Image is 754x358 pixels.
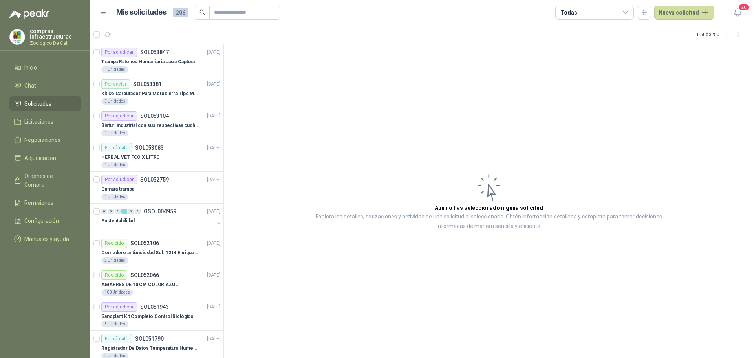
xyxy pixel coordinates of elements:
[9,96,81,111] a: Solicitudes
[101,162,128,168] div: 1 Unidades
[101,175,137,184] div: Por adjudicar
[696,28,745,41] div: 1 - 50 de 250
[9,114,81,129] a: Licitaciones
[173,8,188,17] span: 206
[144,209,176,214] p: GSOL004959
[101,321,128,327] div: 3 Unidades
[738,4,749,11] span: 20
[101,313,194,320] p: Sanoplant Kit Completo Control Biológico
[90,235,223,267] a: RecibidoSOL052106[DATE] Comedero antiansiedad Sol. 1214 Enriquecimiento2 Unidades
[207,240,220,247] p: [DATE]
[108,209,114,214] div: 0
[30,28,81,39] p: compras infraestructuras
[101,281,178,288] p: AMARRES DE 10 CM COLOR AZUL
[24,172,73,189] span: Órdenes de Compra
[207,303,220,311] p: [DATE]
[140,50,169,55] p: SOL053847
[101,302,137,312] div: Por adjudicar
[101,58,195,66] p: Trampa Ratones Humanitaria Jaula Captura
[140,113,169,119] p: SOL053104
[101,143,132,152] div: En tránsito
[90,108,223,140] a: Por adjudicarSOL053104[DATE] Bisturi industrial con sus respectivas cuchillas segun muestra1 Unid...
[24,136,60,144] span: Negociaciones
[133,81,162,87] p: SOL053381
[121,209,127,214] div: 1
[101,154,160,161] p: HERBAL VET FCO X LITRO
[90,299,223,331] a: Por adjudicarSOL051943[DATE] Sanoplant Kit Completo Control Biológico3 Unidades
[101,48,137,57] div: Por adjudicar
[435,204,543,212] h3: Aún no has seleccionado niguna solicitud
[116,7,167,18] h1: Mis solicitudes
[9,78,81,93] a: Chat
[90,172,223,204] a: Por adjudicarSOL052759[DATE] Cámara trampa1 Unidades
[101,66,128,73] div: 1 Unidades
[101,185,134,193] p: Cámara trampa
[101,239,127,248] div: Recibido
[24,235,69,243] span: Manuales y ayuda
[9,231,81,246] a: Manuales y ayuda
[135,336,164,341] p: SOL051790
[101,122,199,129] p: Bisturi industrial con sus respectivas cuchillas segun muestra
[101,209,107,214] div: 0
[9,132,81,147] a: Negociaciones
[654,6,714,20] button: Nueva solicitud
[135,209,141,214] div: 0
[128,209,134,214] div: 0
[101,90,199,97] p: Kit De Carburador Para Motosierra Tipo M250 - Zama
[30,41,81,46] p: Zoologico De Cali
[207,208,220,215] p: [DATE]
[9,9,49,19] img: Logo peakr
[130,272,159,278] p: SOL052066
[101,98,128,105] div: 3 Unidades
[140,177,169,182] p: SOL052759
[130,241,159,246] p: SOL052106
[24,99,51,108] span: Solicitudes
[207,49,220,56] p: [DATE]
[90,140,223,172] a: En tránsitoSOL053083[DATE] HERBAL VET FCO X LITRO1 Unidades
[24,63,37,72] span: Inicio
[140,304,169,310] p: SOL051943
[101,207,222,232] a: 0 0 0 1 0 0 GSOL004959[DATE] Sustentabilidad
[207,81,220,88] p: [DATE]
[24,198,53,207] span: Remisiones
[101,334,132,343] div: En tránsito
[101,257,128,264] div: 2 Unidades
[135,145,164,151] p: SOL053083
[207,335,220,343] p: [DATE]
[10,29,25,44] img: Company Logo
[207,176,220,184] p: [DATE]
[207,112,220,120] p: [DATE]
[101,270,127,280] div: Recibido
[9,213,81,228] a: Configuración
[101,289,133,296] div: 100 Unidades
[90,76,223,108] a: Por enviarSOL053381[DATE] Kit De Carburador Para Motosierra Tipo M250 - Zama3 Unidades
[101,345,199,352] p: Registrador De Datos Temperatura Humedad Usb 32.000 Registro
[9,151,81,165] a: Adjudicación
[101,79,130,89] div: Por enviar
[302,212,675,231] p: Explora los detalles, cotizaciones y actividad de una solicitud al seleccionarla. Obtén informaci...
[207,144,220,152] p: [DATE]
[90,267,223,299] a: RecibidoSOL052066[DATE] AMARRES DE 10 CM COLOR AZUL100 Unidades
[115,209,121,214] div: 0
[24,154,56,162] span: Adjudicación
[9,169,81,192] a: Órdenes de Compra
[101,249,199,257] p: Comedero antiansiedad Sol. 1214 Enriquecimiento
[90,44,223,76] a: Por adjudicarSOL053847[DATE] Trampa Ratones Humanitaria Jaula Captura1 Unidades
[24,81,36,90] span: Chat
[9,195,81,210] a: Remisiones
[101,111,137,121] div: Por adjudicar
[101,217,135,225] p: Sustentabilidad
[207,272,220,279] p: [DATE]
[101,130,128,136] div: 1 Unidades
[730,6,745,20] button: 20
[101,194,128,200] div: 1 Unidades
[9,60,81,75] a: Inicio
[24,117,53,126] span: Licitaciones
[199,9,205,15] span: search
[560,8,577,17] div: Todas
[24,217,59,225] span: Configuración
